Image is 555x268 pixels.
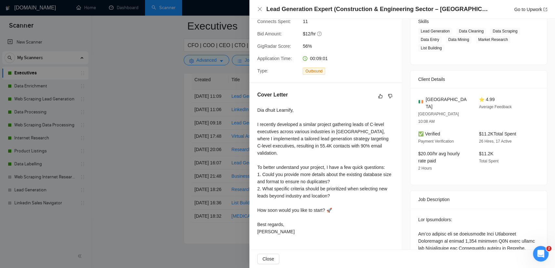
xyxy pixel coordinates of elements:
[418,36,442,43] span: Data Entry
[257,56,292,61] span: Application Time:
[257,107,394,235] div: Dia dhuit Learnify, I recently developed a similar project gathering leads of C-level executives ...
[377,92,384,100] button: like
[303,43,400,50] span: 56%
[476,36,510,43] span: Market Research
[257,6,262,12] button: Close
[378,94,383,99] span: like
[543,7,547,11] span: export
[257,44,291,49] span: GigRadar Score:
[418,70,539,88] div: Client Details
[418,99,423,104] img: 🇮🇪
[257,254,279,264] button: Close
[386,92,394,100] button: dislike
[418,45,444,52] span: List Building
[479,139,511,144] span: 26 Hires, 17 Active
[418,139,454,144] span: Payment Verification
[490,28,520,35] span: Data Scraping
[262,255,274,262] span: Close
[418,28,452,35] span: Lead Generation
[479,159,498,163] span: Total Spent
[479,131,516,136] span: $11.2K Total Spent
[533,246,548,262] iframe: Intercom live chat
[426,96,469,110] span: [GEOGRAPHIC_DATA]
[257,6,262,12] span: close
[317,31,322,36] span: question-circle
[479,105,512,109] span: Average Feedback
[303,68,325,75] span: Outbound
[546,246,551,251] span: 2
[257,68,268,73] span: Type:
[257,19,291,24] span: Connects Spent:
[418,166,432,171] span: 2 Hours
[303,18,400,25] span: 11
[266,5,491,13] h4: Lead Generation Expert (Construction & Engineering Sector – [GEOGRAPHIC_DATA])
[257,91,288,99] h5: Cover Letter
[446,36,472,43] span: Data Mining
[303,30,400,37] span: $12/hr
[418,112,459,124] span: [GEOGRAPHIC_DATA] 10:08 AM
[257,31,282,36] span: Bid Amount:
[456,28,486,35] span: Data Cleaning
[310,56,328,61] span: 00:09:01
[514,7,547,12] a: Go to Upworkexport
[418,151,460,163] span: $20.00/hr avg hourly rate paid
[388,94,392,99] span: dislike
[479,97,495,102] span: ⭐ 4.99
[303,56,307,61] span: clock-circle
[418,19,429,24] span: Skills
[479,151,493,156] span: $11.2K
[418,131,440,136] span: ✅ Verified
[418,191,539,208] div: Job Description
